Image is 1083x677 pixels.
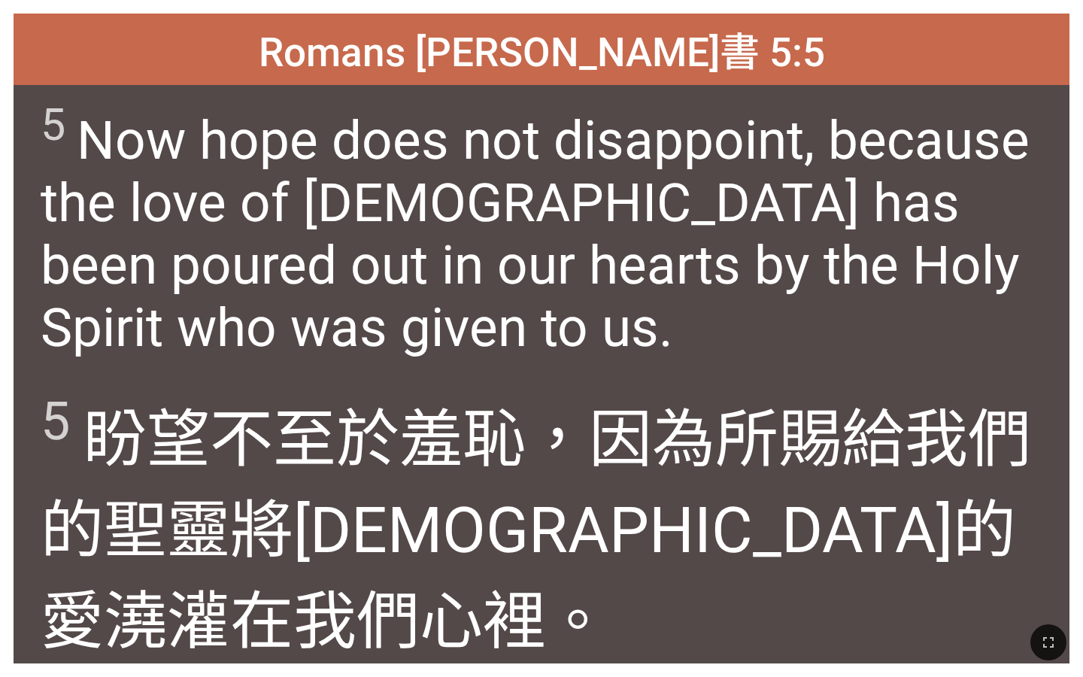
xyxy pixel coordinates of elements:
[546,584,609,659] wg2588: 。
[41,99,65,150] sup: 5
[41,402,1031,659] wg1680: 不至於
[41,388,1042,661] span: 盼望
[41,402,1031,659] wg2617: ，因為
[41,402,1031,659] wg1325: 我們
[293,584,609,659] wg1722: 我們
[41,493,1016,659] wg2254: 的聖
[41,493,1016,659] wg40: 靈
[41,493,1016,659] wg4151: 將[DEMOGRAPHIC_DATA]
[420,584,609,659] wg2257: 心裡
[41,402,1031,659] wg3754: 所賜給
[41,99,1042,359] span: Now hope does not disappoint, because the love of [DEMOGRAPHIC_DATA] has been poured out in our h...
[230,584,609,659] wg1632: 在
[41,390,70,452] sup: 5
[259,20,825,77] span: Romans [PERSON_NAME]書 5:5
[104,584,609,659] wg26: 澆灌
[41,402,1031,659] wg3756: 羞恥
